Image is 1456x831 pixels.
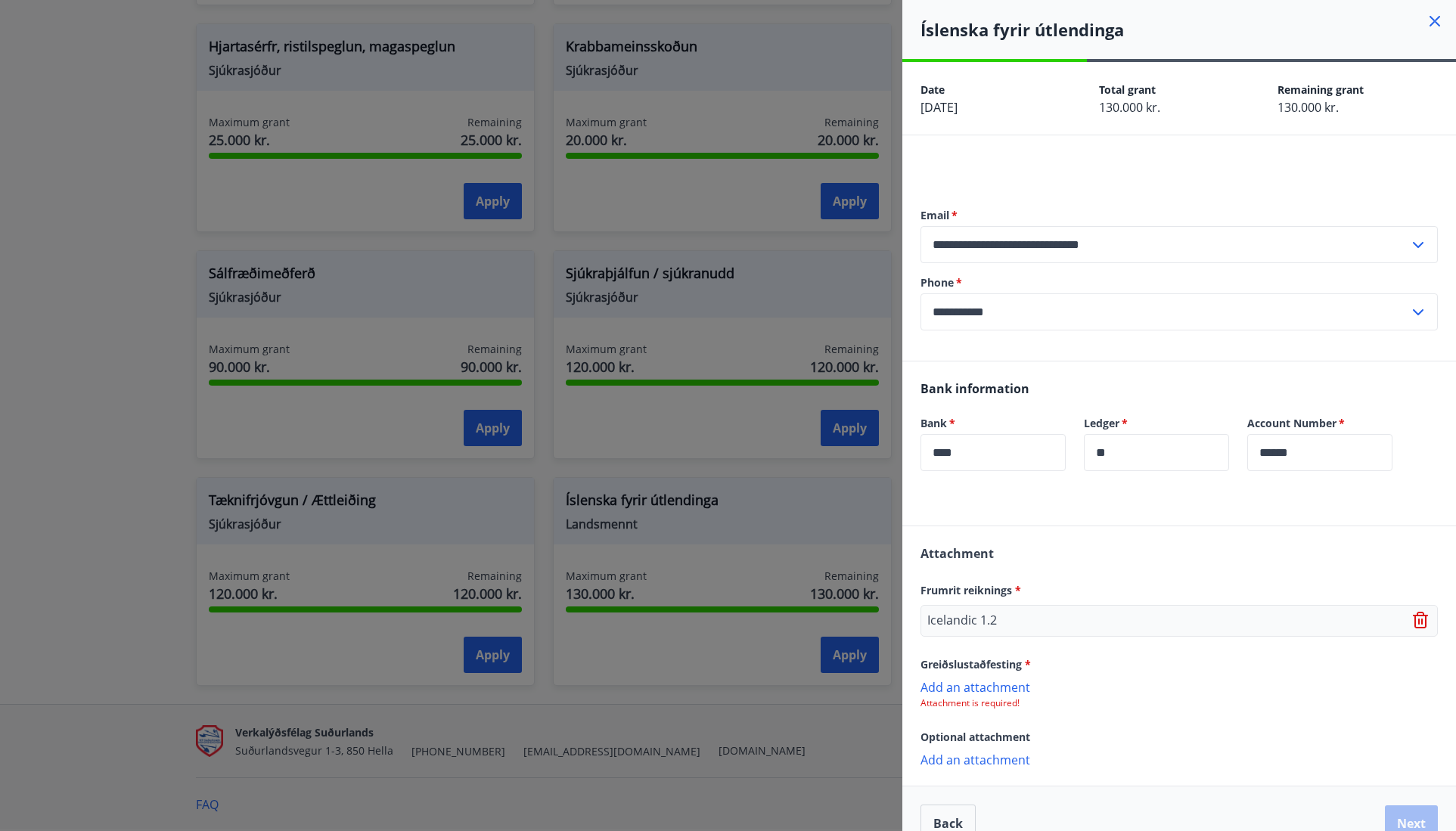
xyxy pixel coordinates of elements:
[1099,99,1160,116] span: 130.000 kr.
[920,380,1029,397] span: Bank information
[927,612,997,630] p: Icelandic 1.2
[1277,82,1364,97] span: Remaining grant
[920,208,1438,223] label: Email
[920,583,1021,597] span: Frumrit reiknings
[1099,82,1156,97] span: Total grant
[920,99,958,116] span: [DATE]
[920,545,994,562] span: Attachment
[920,18,1456,41] h4: Íslenska fyrir útlendinga
[920,657,1031,671] span: Greiðslustaðfesting
[920,752,1438,767] p: Add an attachment
[920,82,945,97] span: Date
[920,730,1030,744] span: Optional attachment
[1084,416,1229,431] label: Ledger
[920,275,1438,290] label: Phone
[920,679,1438,694] p: Add an attachment
[920,416,1066,431] label: Bank
[1277,99,1339,116] span: 130.000 kr.
[1247,416,1392,431] label: Account Number
[920,697,1438,709] p: Attachment is required!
